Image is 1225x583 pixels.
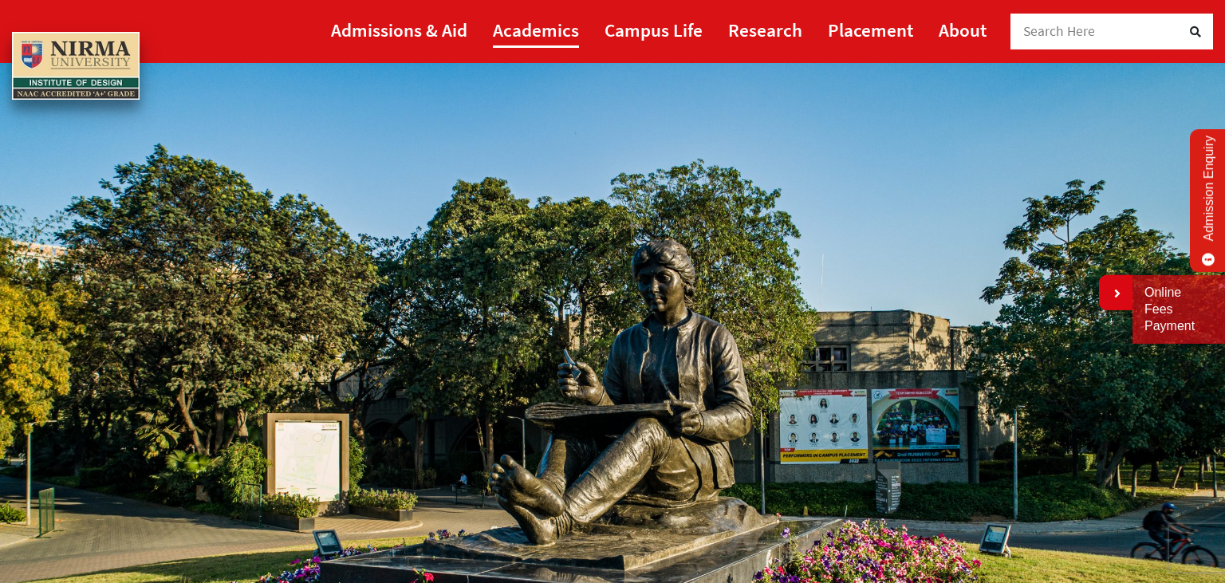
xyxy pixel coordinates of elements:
[1023,22,1096,40] span: Search Here
[331,12,467,48] a: Admissions & Aid
[493,12,579,48] a: Academics
[1144,285,1213,334] a: Online Fees Payment
[728,12,802,48] a: Research
[828,12,913,48] a: Placement
[605,12,703,48] a: Campus Life
[939,12,987,48] a: About
[12,32,140,100] img: main_logo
